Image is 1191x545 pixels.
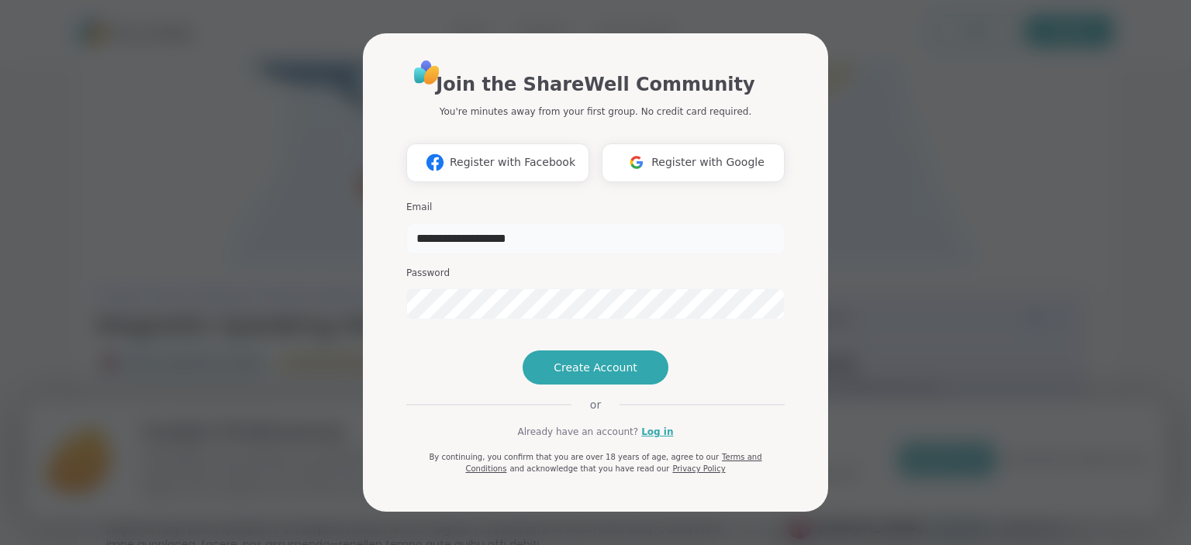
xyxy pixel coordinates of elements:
p: You're minutes away from your first group. No credit card required. [440,105,751,119]
h3: Email [406,201,785,214]
img: ShareWell Logomark [622,148,651,177]
span: Already have an account? [517,425,638,439]
span: By continuing, you confirm that you are over 18 years of age, agree to our [429,453,719,461]
button: Register with Facebook [406,143,589,182]
button: Register with Google [602,143,785,182]
a: Terms and Conditions [465,453,761,473]
a: Privacy Policy [672,464,725,473]
h1: Join the ShareWell Community [436,71,754,98]
span: or [571,397,620,412]
span: Register with Google [651,154,765,171]
a: Log in [641,425,673,439]
span: Create Account [554,360,637,375]
button: Create Account [523,350,668,385]
img: ShareWell Logo [409,55,444,90]
span: Register with Facebook [450,154,575,171]
img: ShareWell Logomark [420,148,450,177]
span: and acknowledge that you have read our [509,464,669,473]
h3: Password [406,267,785,280]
